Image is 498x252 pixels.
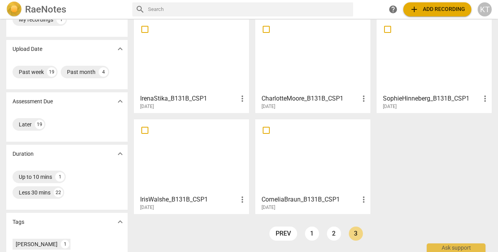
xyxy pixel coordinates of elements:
span: expand_more [115,97,125,106]
div: [PERSON_NAME] [16,240,58,248]
a: CorneliaBraun_B131B_CSP1[DATE] [258,122,368,211]
button: Show more [114,148,126,160]
span: expand_more [115,149,125,158]
a: Page 1 [305,227,319,241]
a: LogoRaeNotes [6,2,126,17]
p: Assessment Due [13,97,53,106]
div: Past month [67,68,96,76]
h3: CorneliaBraun_B131B_CSP1 [262,195,359,204]
h2: RaeNotes [25,4,66,15]
a: Page 2 [327,227,341,241]
a: IrenaStika_B131B_CSP1[DATE] [137,21,246,110]
div: 1 [61,240,69,248]
span: expand_more [115,217,125,227]
div: 1 [56,15,66,24]
a: SophieHinneberg_B131B_CSP1[DATE] [379,21,489,110]
h3: IrisWalshe_B131B_CSP1 [140,195,238,204]
h3: IrenaStika_B131B_CSP1 [140,94,238,103]
div: 22 [54,188,63,197]
span: Add recording [410,5,465,14]
span: [DATE] [140,204,154,211]
div: Ask support [427,243,485,252]
div: 4 [99,67,108,77]
button: Show more [114,95,126,107]
div: Less 30 mins [19,189,51,196]
span: [DATE] [383,103,397,110]
div: My recordings [19,16,53,23]
span: [DATE] [262,103,275,110]
span: more_vert [359,195,368,204]
div: 19 [35,120,44,129]
img: Logo [6,2,22,17]
span: [DATE] [140,103,154,110]
h3: CharlotteMoore_B131B_CSP1 [262,94,359,103]
span: more_vert [238,94,247,103]
span: more_vert [480,94,490,103]
span: help [388,5,398,14]
div: 1 [55,172,65,182]
p: Duration [13,150,34,158]
a: prev [269,227,297,241]
button: Show more [114,43,126,55]
div: Later [19,121,32,128]
button: Show more [114,216,126,228]
button: KT [478,2,492,16]
span: expand_more [115,44,125,54]
button: Upload [403,2,471,16]
p: Upload Date [13,45,42,53]
span: [DATE] [262,204,275,211]
a: Page 3 is your current page [349,227,363,241]
div: Up to 10 mins [19,173,52,181]
a: Help [386,2,400,16]
div: Past week [19,68,44,76]
a: CharlotteMoore_B131B_CSP1[DATE] [258,21,368,110]
input: Search [148,3,350,16]
a: IrisWalshe_B131B_CSP1[DATE] [137,122,246,211]
div: 19 [47,67,56,77]
span: more_vert [238,195,247,204]
span: search [135,5,145,14]
h3: SophieHinneberg_B131B_CSP1 [383,94,480,103]
span: add [410,5,419,14]
p: Tags [13,218,24,226]
span: more_vert [359,94,368,103]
